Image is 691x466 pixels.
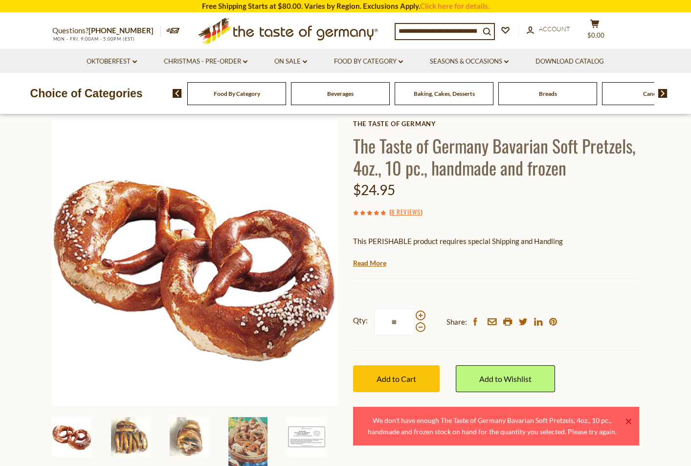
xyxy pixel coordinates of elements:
[625,419,631,424] a: ×
[214,90,260,97] a: Food By Category
[353,365,440,392] button: Add to Cart
[391,207,421,218] a: 8 Reviews
[377,374,416,383] span: Add to Cart
[362,255,639,267] li: We will ship this product in heat-protective packaging and ice.
[52,120,338,406] img: The Taste of Germany Bavarian Soft Pretzels, 4oz., 10 pc., handmade and frozen
[173,89,182,98] img: previous arrow
[361,415,624,438] div: We don't have enough The Taste of Germany Bavarian Soft Pretzels, 4oz., 10 pc., handmade and froz...
[456,365,555,392] a: Add to Wishlist
[274,56,307,67] a: On Sale
[164,56,247,67] a: Christmas - PRE-ORDER
[430,56,509,67] a: Seasons & Occasions
[389,207,423,217] span: ( )
[587,31,604,39] span: $0.00
[353,181,395,198] span: $24.95
[353,314,368,327] strong: Qty:
[170,417,209,456] img: The Taste of Germany Bavarian Soft Pretzels, 4oz., 10 pc., handmade and frozen
[353,134,639,178] h1: The Taste of Germany Bavarian Soft Pretzels, 4oz., 10 pc., handmade and frozen
[539,25,570,33] span: Account
[539,90,557,97] a: Breads
[327,90,354,97] a: Beverages
[353,258,386,268] a: Read More
[111,417,150,456] img: The Taste of Germany Bavarian Soft Pretzels, 4oz., 10 pc., handmade and frozen
[527,24,570,35] a: Account
[658,89,668,98] img: next arrow
[446,316,467,328] span: Share:
[52,36,135,42] span: MON - FRI, 9:00AM - 5:00PM (EST)
[414,90,475,97] a: Baking, Cakes, Desserts
[52,417,91,456] img: The Taste of Germany Bavarian Soft Pretzels, 4oz., 10 pc., handmade and frozen
[374,309,414,335] input: Qty:
[353,120,639,128] a: The Taste of Germany
[580,19,610,44] button: $0.00
[87,56,137,67] a: Oktoberfest
[353,235,639,247] p: This PERISHABLE product requires special Shipping and Handling
[287,417,326,456] img: The Taste of Germany Bavarian Soft Pretzels, 4oz., 10 pc., handmade and frozen
[52,24,161,37] p: Questions?
[420,1,490,10] a: Click here for details.
[334,56,403,67] a: Food By Category
[535,56,604,67] a: Download Catalog
[643,90,660,97] a: Candy
[89,26,154,35] a: [PHONE_NUMBER]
